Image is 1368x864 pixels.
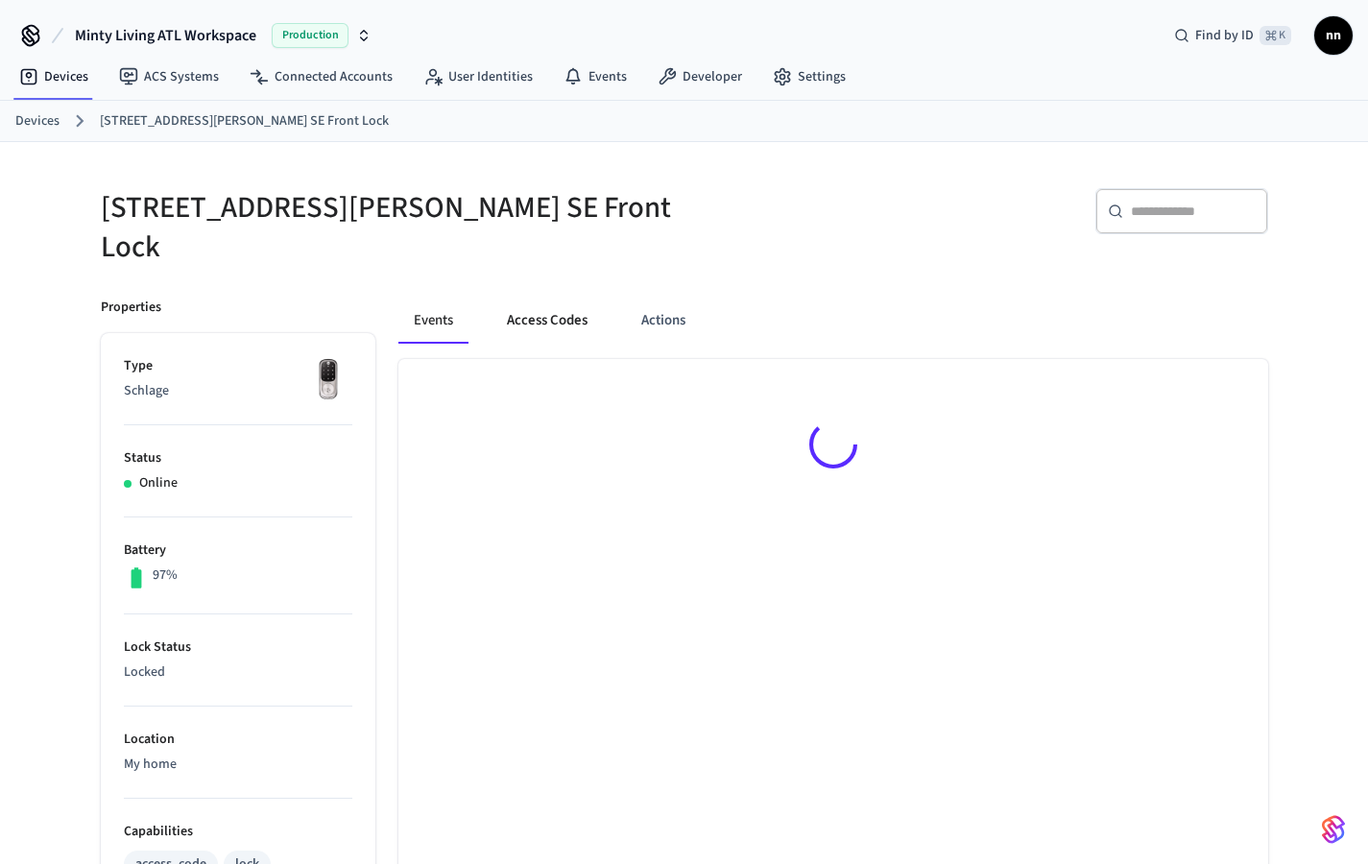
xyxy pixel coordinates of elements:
div: ant example [398,298,1268,344]
span: ⌘ K [1260,26,1291,45]
div: Find by ID⌘ K [1159,18,1307,53]
span: Minty Living ATL Workspace [75,24,256,47]
p: My home [124,755,352,775]
p: Status [124,448,352,468]
h5: [STREET_ADDRESS][PERSON_NAME] SE Front Lock [101,188,673,267]
p: Locked [124,662,352,683]
p: Online [139,473,178,493]
a: Events [548,60,642,94]
a: User Identities [408,60,548,94]
p: Schlage [124,381,352,401]
a: Developer [642,60,757,94]
span: Find by ID [1195,26,1254,45]
p: Type [124,356,352,376]
a: Devices [4,60,104,94]
p: 97% [153,565,178,586]
p: Lock Status [124,637,352,658]
p: Capabilities [124,822,352,842]
img: Yale Assure Touchscreen Wifi Smart Lock, Satin Nickel, Front [304,356,352,404]
a: Connected Accounts [234,60,408,94]
button: Events [398,298,468,344]
button: Access Codes [492,298,603,344]
p: Battery [124,540,352,561]
img: SeamLogoGradient.69752ec5.svg [1322,814,1345,845]
p: Properties [101,298,161,318]
button: Actions [626,298,701,344]
a: Settings [757,60,861,94]
span: nn [1316,18,1351,53]
a: Devices [15,111,60,132]
span: Production [272,23,348,48]
p: Location [124,730,352,750]
a: ACS Systems [104,60,234,94]
button: nn [1314,16,1353,55]
a: [STREET_ADDRESS][PERSON_NAME] SE Front Lock [100,111,389,132]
